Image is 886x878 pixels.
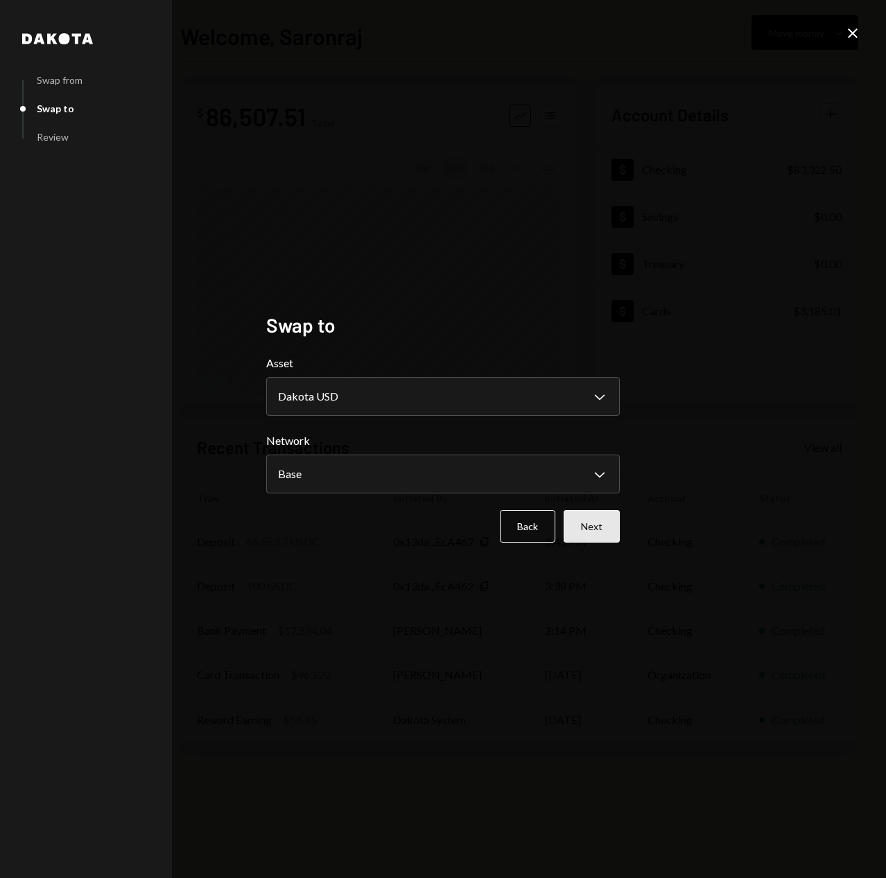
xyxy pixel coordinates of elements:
[266,312,620,339] h2: Swap to
[500,510,555,543] button: Back
[266,377,620,416] button: Asset
[266,455,620,493] button: Network
[266,355,620,371] label: Asset
[37,103,74,114] div: Swap to
[37,74,82,86] div: Swap from
[564,510,620,543] button: Next
[37,131,69,143] div: Review
[266,432,620,449] label: Network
